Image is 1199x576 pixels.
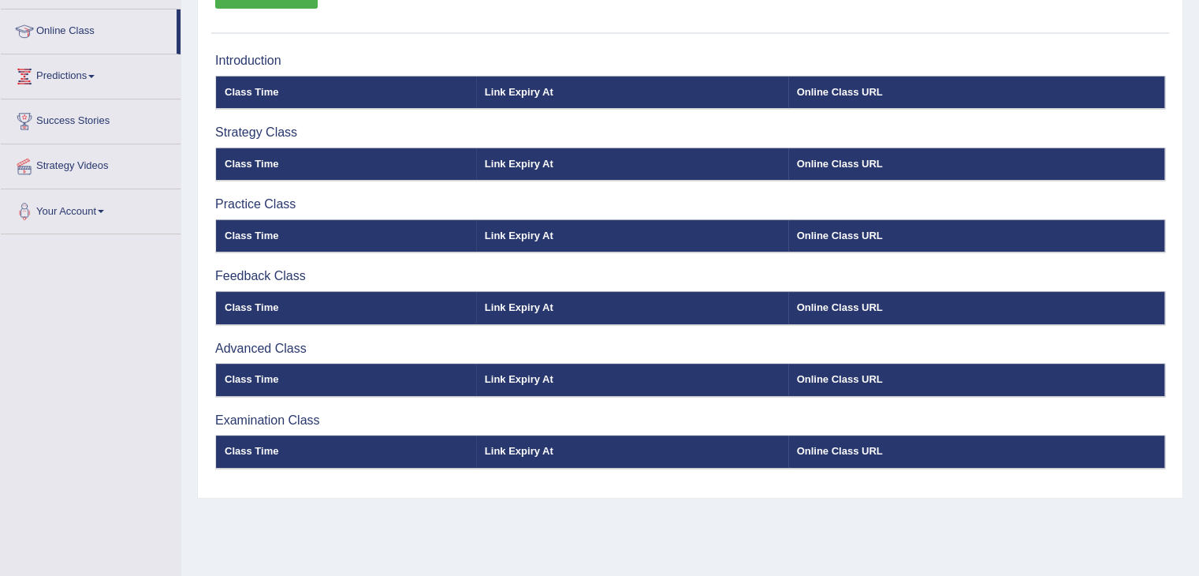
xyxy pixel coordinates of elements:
[1,144,181,184] a: Strategy Videos
[788,76,1165,109] th: Online Class URL
[476,436,788,469] th: Link Expiry At
[216,436,476,469] th: Class Time
[1,189,181,229] a: Your Account
[476,148,788,181] th: Link Expiry At
[476,219,788,252] th: Link Expiry At
[788,436,1165,469] th: Online Class URL
[476,364,788,397] th: Link Expiry At
[215,413,1165,428] h3: Examination Class
[215,269,1165,283] h3: Feedback Class
[788,364,1165,397] th: Online Class URL
[215,197,1165,211] h3: Practice Class
[215,54,1165,68] h3: Introduction
[788,148,1165,181] th: Online Class URL
[1,9,177,49] a: Online Class
[476,291,788,324] th: Link Expiry At
[788,291,1165,324] th: Online Class URL
[1,99,181,139] a: Success Stories
[216,219,476,252] th: Class Time
[788,219,1165,252] th: Online Class URL
[216,148,476,181] th: Class Time
[216,291,476,324] th: Class Time
[216,364,476,397] th: Class Time
[216,76,476,109] th: Class Time
[215,125,1165,140] h3: Strategy Class
[1,54,181,94] a: Predictions
[476,76,788,109] th: Link Expiry At
[215,342,1165,356] h3: Advanced Class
